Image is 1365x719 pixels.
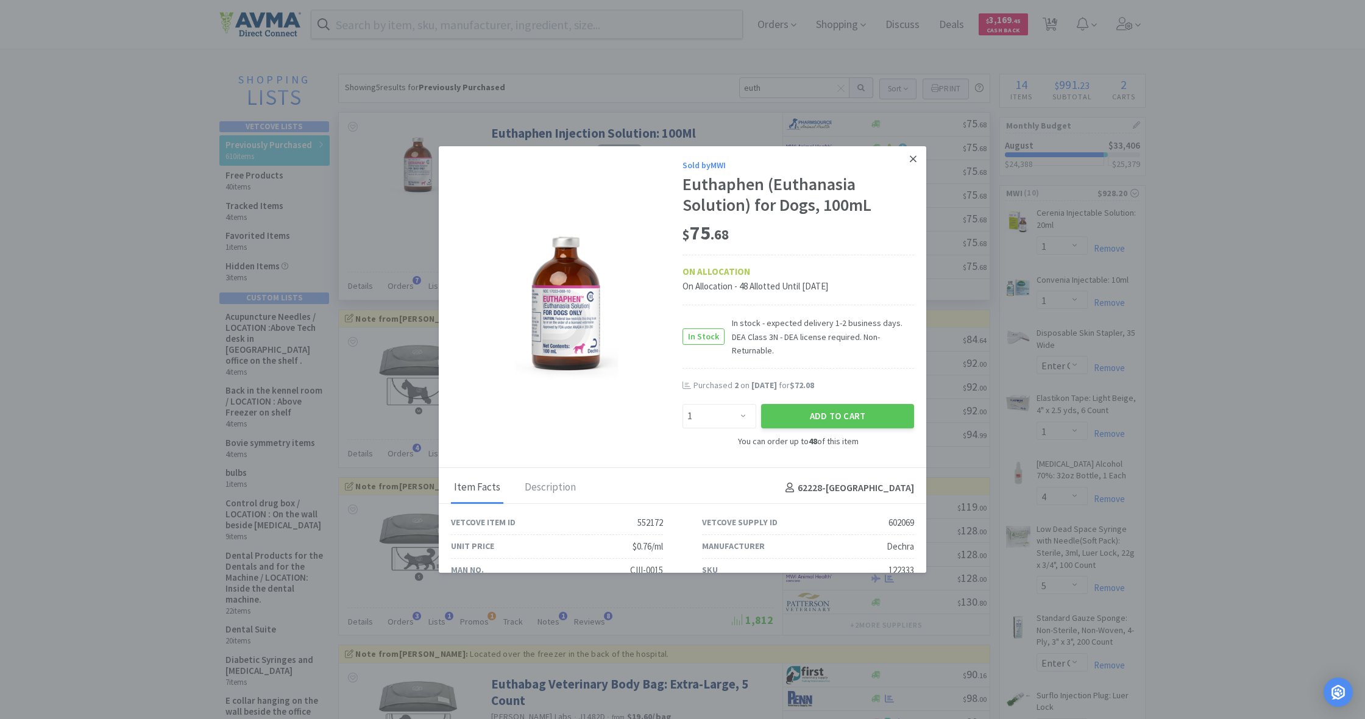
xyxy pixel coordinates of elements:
h4: 62228 - [GEOGRAPHIC_DATA] [781,480,914,496]
div: 552172 [637,515,663,530]
img: 00121abb8c6d4ea9854377b15b1fbb49_602069.png [515,224,619,383]
div: Dechra [887,539,914,554]
div: 602069 [888,515,914,530]
button: Add to Cart [761,404,914,428]
div: Man No. [451,563,484,576]
span: In Stock [683,329,724,344]
span: $ [682,226,690,243]
strong: 48 [809,436,817,447]
div: Manufacturer [702,539,765,553]
div: Sold by MWI [682,158,914,172]
span: 2 [734,380,739,391]
div: Unit Price [451,539,494,553]
span: . 68 [711,226,729,243]
div: $0.76/ml [633,539,663,554]
div: Euthaphen (Euthanasia Solution) for Dogs, 100mL [682,174,914,215]
div: Item Facts [451,473,503,503]
div: Purchased on for [693,380,914,392]
div: You can order up to of this item [682,434,914,448]
div: SKU [702,563,718,576]
div: Vetcove Supply ID [702,515,778,529]
div: Vetcove Item ID [451,515,516,529]
div: CIII-0015 [630,563,663,578]
div: Description [522,473,579,503]
div: 122333 [888,563,914,578]
span: [DATE] [751,380,777,391]
span: On Allocation - 48 Allotted Until [DATE] [682,280,828,292]
span: 75 [682,221,729,245]
span: $72.08 [790,380,814,391]
strong: ON ALLOCATION [682,266,750,277]
span: In stock - expected delivery 1-2 business days. DEA Class 3N - DEA license required. Non-Returnable. [725,316,914,357]
div: Open Intercom Messenger [1324,678,1353,707]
